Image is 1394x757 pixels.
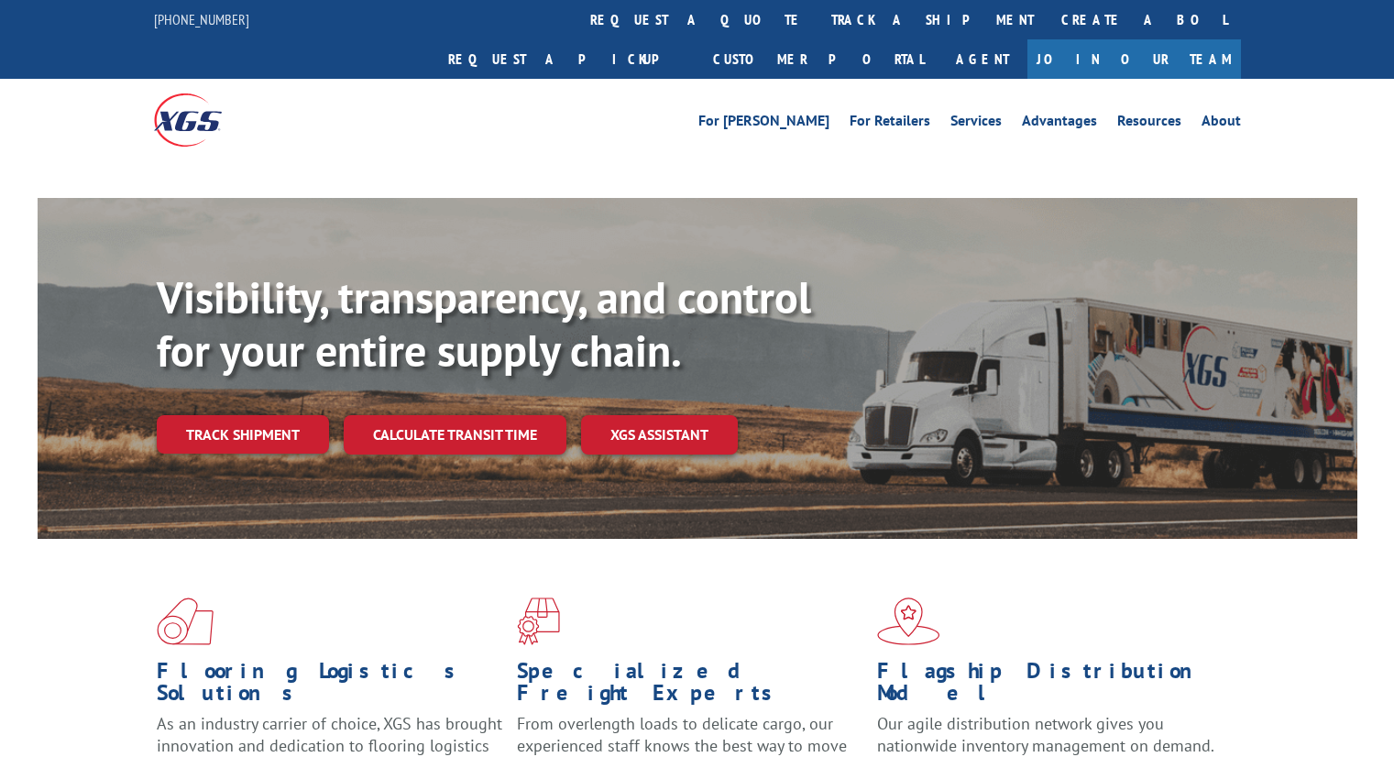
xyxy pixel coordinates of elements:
[157,598,214,645] img: xgs-icon-total-supply-chain-intelligence-red
[699,39,938,79] a: Customer Portal
[1027,39,1241,79] a: Join Our Team
[157,660,503,713] h1: Flooring Logistics Solutions
[517,660,863,713] h1: Specialized Freight Experts
[154,10,249,28] a: [PHONE_NUMBER]
[1022,114,1097,134] a: Advantages
[877,598,940,645] img: xgs-icon-flagship-distribution-model-red
[581,415,738,455] a: XGS ASSISTANT
[877,660,1224,713] h1: Flagship Distribution Model
[698,114,829,134] a: For [PERSON_NAME]
[517,598,560,645] img: xgs-icon-focused-on-flooring-red
[1117,114,1181,134] a: Resources
[157,269,811,378] b: Visibility, transparency, and control for your entire supply chain.
[938,39,1027,79] a: Agent
[950,114,1002,134] a: Services
[434,39,699,79] a: Request a pickup
[850,114,930,134] a: For Retailers
[1202,114,1241,134] a: About
[877,713,1214,756] span: Our agile distribution network gives you nationwide inventory management on demand.
[157,415,329,454] a: Track shipment
[344,415,566,455] a: Calculate transit time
